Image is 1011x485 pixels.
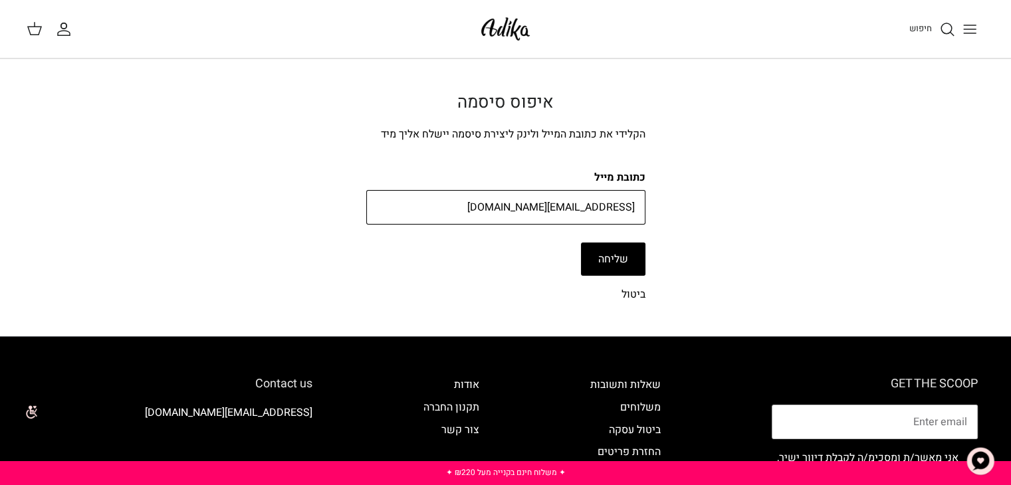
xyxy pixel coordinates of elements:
input: Email [772,405,978,439]
p: הקלידי את כתובת המייל ולינק ליצירת סיסמה יישלח אליך מיד [366,126,645,144]
h6: Contact us [33,377,312,391]
a: החזרת פריטים [598,444,661,460]
button: Toggle menu [955,15,984,44]
a: שאלות ותשובות [590,377,661,393]
a: ביטול [621,286,645,302]
a: ביטול עסקה [609,422,661,438]
a: צור קשר [441,422,479,438]
span: חיפוש [909,22,932,35]
a: משלוחים [620,399,661,415]
label: כתובת מייל [366,170,645,185]
a: [EMAIL_ADDRESS][DOMAIN_NAME] [145,405,312,421]
a: אודות [454,377,479,393]
h2: איפוס סיסמה [366,92,645,113]
img: Adika IL [276,442,312,459]
a: חיפוש [909,21,955,37]
a: תקנון החברה [423,399,479,415]
a: החשבון שלי [56,21,77,37]
a: ✦ משלוח חינם בקנייה מעל ₪220 ✦ [445,466,565,478]
img: Adika IL [477,13,534,45]
button: שליחה [581,242,645,276]
button: צ'אט [960,441,1000,481]
img: accessibility_icon02.svg [10,393,47,430]
h6: GET THE SCOOP [772,377,978,391]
